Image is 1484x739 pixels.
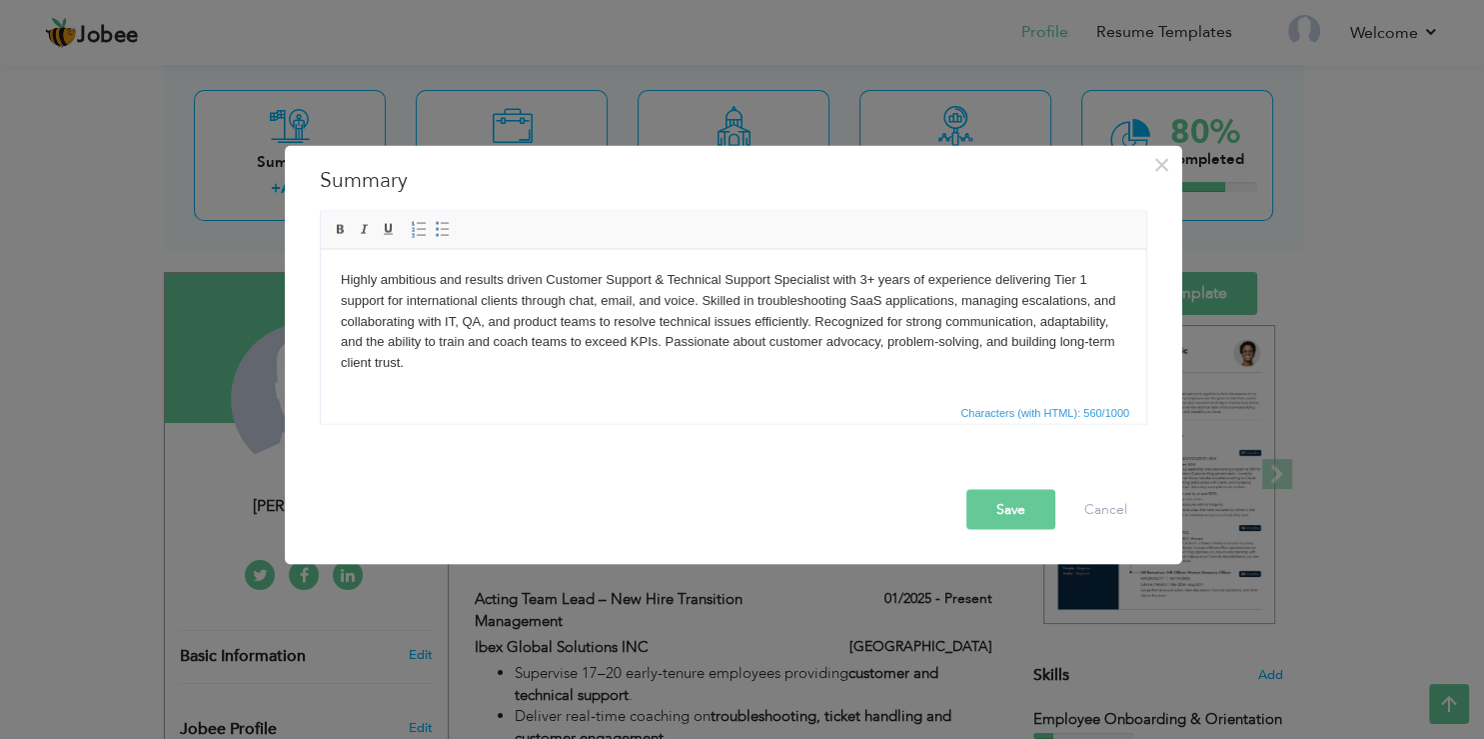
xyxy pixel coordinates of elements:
[956,403,1133,421] span: Characters (with HTML): 560/1000
[1145,148,1177,180] button: Close
[966,489,1055,529] button: Save
[321,249,1146,399] iframe: Rich Text Editor, summaryEditor
[378,218,400,240] a: Underline
[354,218,376,240] a: Italic
[330,218,352,240] a: Bold
[432,218,454,240] a: Insert/Remove Bulleted List
[1153,146,1170,182] span: ×
[956,403,1135,421] div: Statistics
[408,218,430,240] a: Insert/Remove Numbered List
[1064,489,1147,529] button: Cancel
[320,165,1147,195] h3: Summary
